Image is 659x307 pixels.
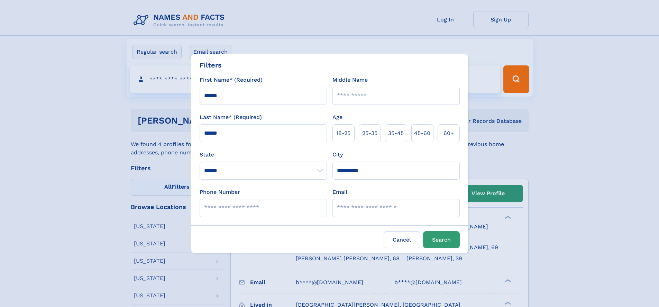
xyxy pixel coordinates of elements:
label: Phone Number [200,188,240,196]
span: 25‑35 [362,129,377,137]
label: Middle Name [332,76,368,84]
label: First Name* (Required) [200,76,263,84]
span: 18‑25 [336,129,350,137]
span: 35‑45 [388,129,404,137]
span: 45‑60 [414,129,430,137]
label: Cancel [384,231,420,248]
label: Age [332,113,342,121]
div: Filters [200,60,222,70]
span: 60+ [443,129,454,137]
label: Email [332,188,347,196]
label: Last Name* (Required) [200,113,262,121]
button: Search [423,231,460,248]
label: State [200,151,327,159]
label: City [332,151,343,159]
